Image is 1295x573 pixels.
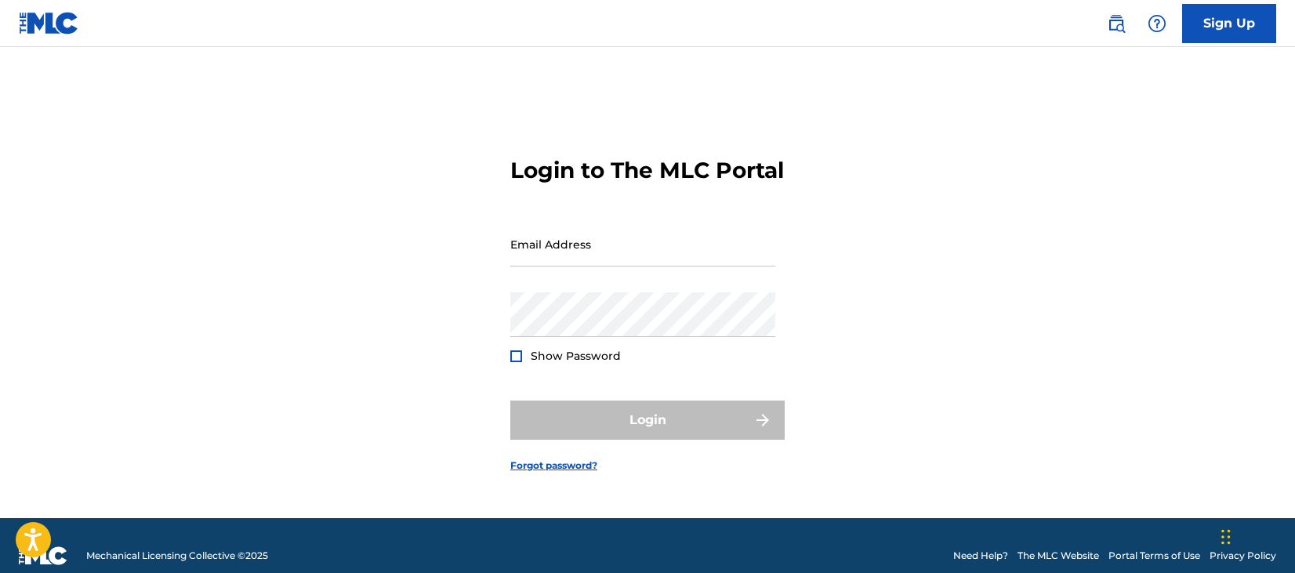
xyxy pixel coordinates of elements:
[19,12,79,34] img: MLC Logo
[1182,4,1276,43] a: Sign Up
[1148,14,1166,33] img: help
[510,459,597,473] a: Forgot password?
[1210,549,1276,563] a: Privacy Policy
[1221,513,1231,560] div: Drag
[1217,498,1295,573] iframe: Chat Widget
[531,349,621,363] span: Show Password
[86,549,268,563] span: Mechanical Licensing Collective © 2025
[1017,549,1099,563] a: The MLC Website
[510,157,784,184] h3: Login to The MLC Portal
[953,549,1008,563] a: Need Help?
[1108,549,1200,563] a: Portal Terms of Use
[1141,8,1173,39] div: Help
[19,546,67,565] img: logo
[1101,8,1132,39] a: Public Search
[1107,14,1126,33] img: search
